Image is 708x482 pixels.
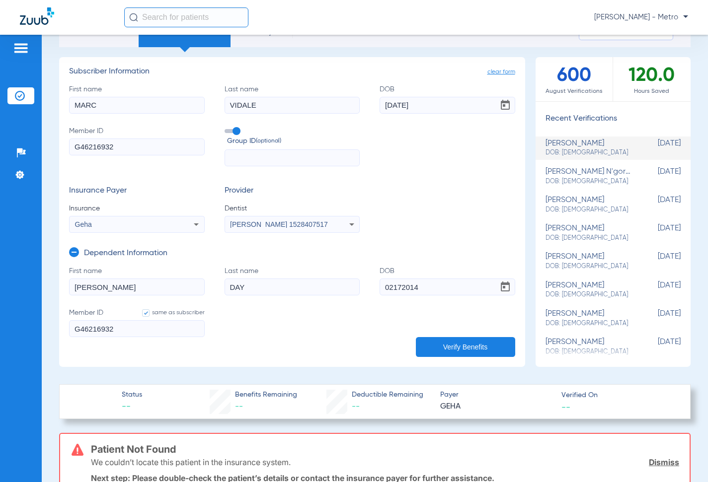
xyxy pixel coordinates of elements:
input: Last name [225,278,360,295]
label: Last name [225,84,360,114]
h3: Subscriber Information [69,67,515,77]
input: First name [69,278,205,295]
span: Verified On [561,390,674,401]
button: Open calendar [495,95,515,115]
span: Benefits Remaining [235,390,297,400]
span: [DATE] [631,224,681,242]
span: Status [122,390,142,400]
iframe: Chat Widget [658,434,708,482]
span: DOB: [DEMOGRAPHIC_DATA] [546,234,631,243]
small: (optional) [256,136,281,146]
span: DOB: [DEMOGRAPHIC_DATA] [546,177,631,186]
label: Member ID [69,126,205,167]
span: clear form [487,67,515,77]
h3: Recent Verifications [536,114,691,124]
input: DOBOpen calendar [380,97,515,114]
input: DOBOpen calendar [380,278,515,295]
img: Zuub Logo [20,7,54,25]
span: DOB: [DEMOGRAPHIC_DATA] [546,262,631,271]
span: DOB: [DEMOGRAPHIC_DATA] [546,206,631,214]
div: [PERSON_NAME] [546,338,631,356]
input: First name [69,97,205,114]
span: [DATE] [631,196,681,214]
span: [DATE] [631,338,681,356]
label: DOB [380,266,515,295]
span: -- [352,403,360,411]
h3: Patient Not Found [91,444,679,454]
span: [PERSON_NAME] - Metro [594,12,688,22]
input: Member IDsame as subscriber [69,320,205,337]
label: Last name [225,266,360,295]
div: 120.0 [613,57,691,101]
span: Geha [75,220,92,228]
span: [PERSON_NAME] 1528407517 [230,220,328,228]
span: [DATE] [631,309,681,328]
span: Payer [440,390,553,400]
span: Insurance [69,204,205,213]
label: DOB [380,84,515,114]
input: Search for patients [124,7,248,27]
span: GEHA [440,401,553,413]
span: DOB: [DEMOGRAPHIC_DATA] [546,319,631,328]
input: Member ID [69,138,205,155]
img: error-icon [72,444,83,456]
div: [PERSON_NAME] [546,281,631,299]
span: Hours Saved [613,86,691,96]
label: same as subscriber [132,308,205,318]
span: Deductible Remaining [352,390,423,400]
button: Open calendar [495,277,515,297]
label: First name [69,266,205,295]
h3: Provider [225,186,360,196]
span: -- [561,402,570,412]
div: [PERSON_NAME] [546,196,631,214]
span: -- [122,401,142,413]
span: [DATE] [631,167,681,186]
span: August Verifications [536,86,613,96]
img: hamburger-icon [13,42,29,54]
div: [PERSON_NAME] n'goran [546,167,631,186]
span: [DATE] [631,252,681,271]
div: [PERSON_NAME] [546,252,631,271]
span: -- [235,403,243,411]
span: [DATE] [631,281,681,299]
div: 600 [536,57,613,101]
h3: Insurance Payer [69,186,205,196]
label: First name [69,84,205,114]
p: We couldn’t locate this patient in the insurance system. [91,457,291,467]
input: Last name [225,97,360,114]
span: DOB: [DEMOGRAPHIC_DATA] [546,148,631,157]
img: Search Icon [129,13,138,22]
span: [DATE] [631,139,681,157]
span: Group ID [227,136,360,146]
span: DOB: [DEMOGRAPHIC_DATA] [546,290,631,299]
span: Dentist [225,204,360,213]
h3: Dependent Information [84,249,167,259]
div: [PERSON_NAME] [546,139,631,157]
label: Member ID [69,308,205,337]
div: [PERSON_NAME] [546,309,631,328]
div: [PERSON_NAME] [546,224,631,242]
a: Dismiss [649,457,679,467]
button: Verify Benefits [416,337,515,357]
